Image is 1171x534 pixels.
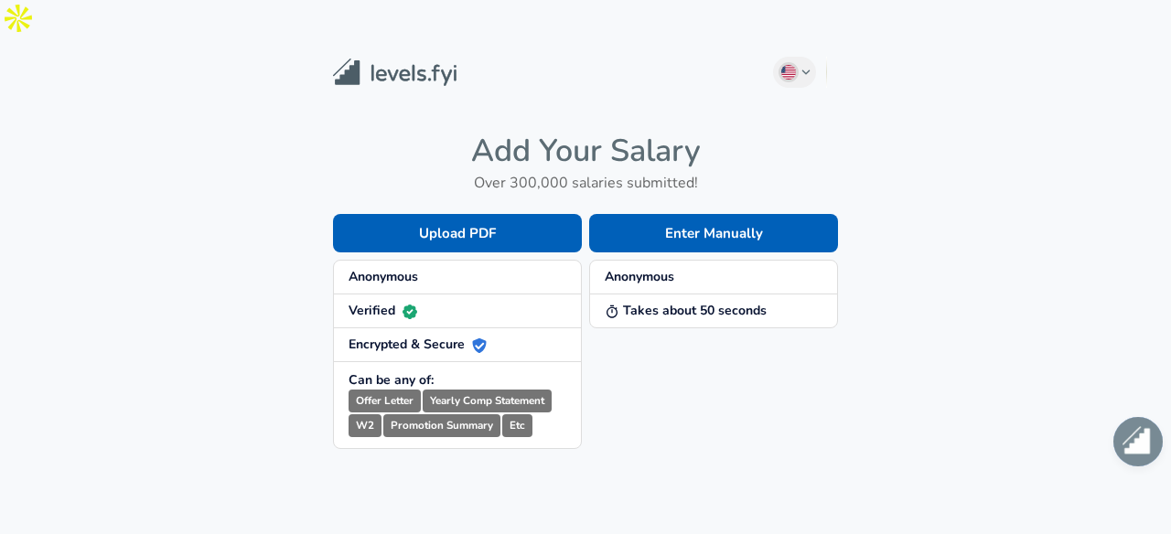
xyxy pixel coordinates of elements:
[333,59,457,87] img: Levels.fyi
[333,214,582,252] button: Upload PDF
[333,132,838,170] h4: Add Your Salary
[605,268,674,285] strong: Anonymous
[349,268,418,285] strong: Anonymous
[589,214,838,252] button: Enter Manually
[349,371,434,389] strong: Can be any of:
[773,57,817,88] button: English (US)
[502,414,532,437] small: Etc
[1113,417,1163,466] div: Open chat
[781,65,796,80] img: English (US)
[349,336,487,353] strong: Encrypted & Secure
[349,414,381,437] small: W2
[605,302,767,319] strong: Takes about 50 seconds
[423,390,552,412] small: Yearly Comp Statement
[383,414,500,437] small: Promotion Summary
[349,390,421,412] small: Offer Letter
[349,302,417,319] strong: Verified
[333,170,838,196] h6: Over 300,000 salaries submitted!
